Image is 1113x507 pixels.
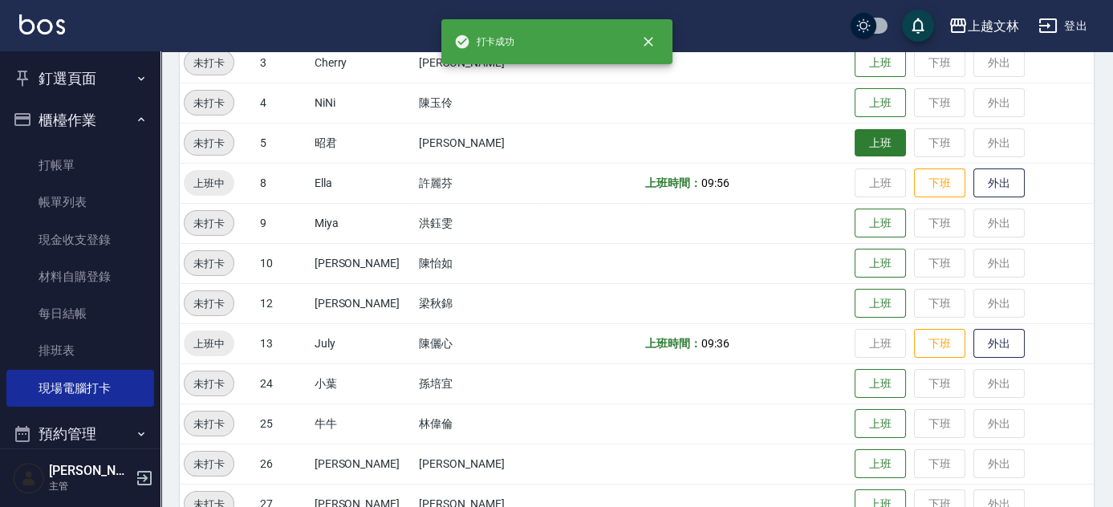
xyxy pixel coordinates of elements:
[415,404,537,444] td: 林偉倫
[701,337,729,350] span: 09:36
[855,409,906,439] button: 上班
[184,335,234,352] span: 上班中
[6,99,154,141] button: 櫃檯作業
[311,363,415,404] td: 小葉
[19,14,65,34] img: Logo
[185,95,234,112] span: 未打卡
[6,295,154,332] a: 每日結帳
[256,163,311,203] td: 8
[415,43,537,83] td: [PERSON_NAME]
[256,323,311,363] td: 13
[914,329,965,359] button: 下班
[855,48,906,78] button: 上班
[185,456,234,473] span: 未打卡
[256,404,311,444] td: 25
[256,203,311,243] td: 9
[855,449,906,479] button: 上班
[973,168,1025,198] button: 外出
[311,404,415,444] td: 牛牛
[415,83,537,123] td: 陳玉伶
[185,416,234,432] span: 未打卡
[6,332,154,369] a: 排班表
[311,123,415,163] td: 昭君
[49,463,131,479] h5: [PERSON_NAME]
[855,249,906,278] button: 上班
[6,370,154,407] a: 現場電腦打卡
[942,10,1026,43] button: 上越文林
[256,283,311,323] td: 12
[256,444,311,484] td: 26
[184,175,234,192] span: 上班中
[256,243,311,283] td: 10
[415,123,537,163] td: [PERSON_NAME]
[855,129,906,157] button: 上班
[311,243,415,283] td: [PERSON_NAME]
[256,83,311,123] td: 4
[6,58,154,99] button: 釘選頁面
[973,329,1025,359] button: 外出
[256,123,311,163] td: 5
[6,221,154,258] a: 現金收支登錄
[185,255,234,272] span: 未打卡
[13,462,45,494] img: Person
[902,10,934,42] button: save
[415,323,537,363] td: 陳儷心
[311,283,415,323] td: [PERSON_NAME]
[645,176,701,189] b: 上班時間：
[49,479,131,493] p: 主管
[256,363,311,404] td: 24
[185,295,234,312] span: 未打卡
[415,243,537,283] td: 陳怡如
[185,55,234,71] span: 未打卡
[914,168,965,198] button: 下班
[968,16,1019,36] div: 上越文林
[415,163,537,203] td: 許麗芬
[6,258,154,295] a: 材料自購登錄
[631,24,666,59] button: close
[185,215,234,232] span: 未打卡
[311,444,415,484] td: [PERSON_NAME]
[701,176,729,189] span: 09:56
[256,43,311,83] td: 3
[415,363,537,404] td: 孫培宜
[855,369,906,399] button: 上班
[855,289,906,318] button: 上班
[6,413,154,455] button: 預約管理
[311,83,415,123] td: NiNi
[185,375,234,392] span: 未打卡
[6,184,154,221] a: 帳單列表
[311,203,415,243] td: Miya
[1032,11,1094,41] button: 登出
[855,209,906,238] button: 上班
[415,444,537,484] td: [PERSON_NAME]
[415,203,537,243] td: 洪鈺雯
[185,135,234,152] span: 未打卡
[311,323,415,363] td: July
[415,283,537,323] td: 梁秋錦
[645,337,701,350] b: 上班時間：
[6,147,154,184] a: 打帳單
[311,163,415,203] td: Ella
[855,88,906,118] button: 上班
[454,34,515,50] span: 打卡成功
[311,43,415,83] td: Cherry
